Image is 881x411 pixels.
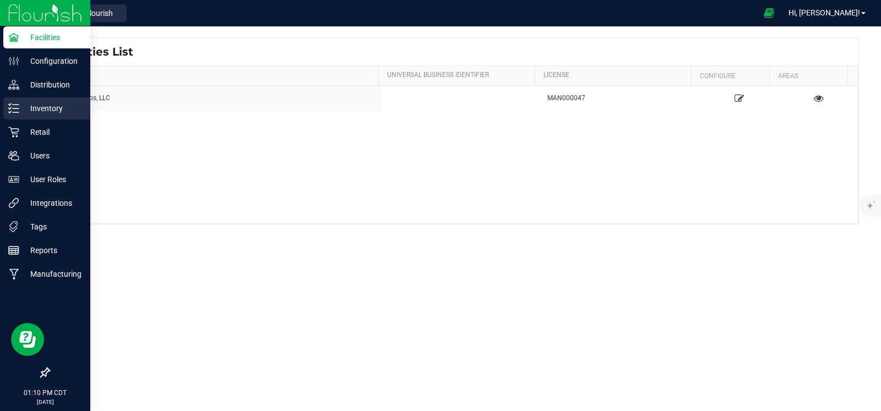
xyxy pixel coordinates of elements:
[19,196,85,210] p: Integrations
[547,93,693,103] div: MAN000047
[8,174,19,185] inline-svg: User Roles
[8,127,19,138] inline-svg: Retail
[8,245,19,256] inline-svg: Reports
[543,71,687,80] a: License
[691,66,769,86] th: Configure
[8,150,19,161] inline-svg: Users
[19,220,85,233] p: Tags
[5,398,85,406] p: [DATE]
[19,54,85,68] p: Configuration
[788,8,860,17] span: Hi, [PERSON_NAME]!
[58,71,374,80] a: Name
[8,103,19,114] inline-svg: Inventory
[8,56,19,67] inline-svg: Configuration
[19,173,85,186] p: User Roles
[757,2,781,24] span: Open Ecommerce Menu
[8,268,19,280] inline-svg: Manufacturing
[19,244,85,257] p: Reports
[56,93,376,103] div: Curador Labs, LLC
[19,78,85,91] p: Distribution
[11,323,44,356] iframe: Resource center
[19,149,85,162] p: Users
[19,102,85,115] p: Inventory
[5,388,85,398] p: 01:10 PM CDT
[19,267,85,281] p: Manufacturing
[8,221,19,232] inline-svg: Tags
[769,66,847,86] th: Areas
[19,125,85,139] p: Retail
[57,43,133,60] span: Facilities List
[8,198,19,209] inline-svg: Integrations
[8,32,19,43] inline-svg: Facilities
[19,31,85,44] p: Facilities
[387,71,531,80] a: Universal Business Identifier
[8,79,19,90] inline-svg: Distribution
